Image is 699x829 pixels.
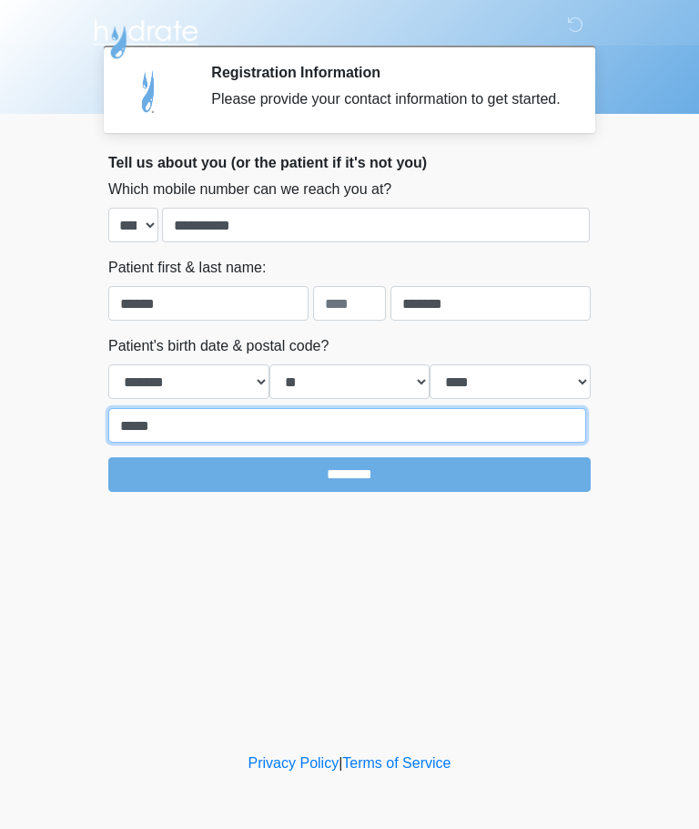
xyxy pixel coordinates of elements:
[108,335,329,357] label: Patient's birth date & postal code?
[339,755,342,771] a: |
[108,179,391,200] label: Which mobile number can we reach you at?
[90,14,201,60] img: Hydrate IV Bar - Arcadia Logo
[108,154,591,171] h2: Tell us about you (or the patient if it's not you)
[248,755,339,771] a: Privacy Policy
[342,755,451,771] a: Terms of Service
[211,88,563,110] div: Please provide your contact information to get started.
[108,257,266,279] label: Patient first & last name:
[122,64,177,118] img: Agent Avatar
